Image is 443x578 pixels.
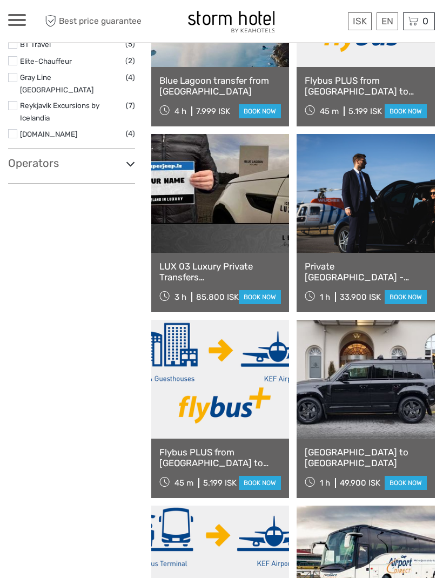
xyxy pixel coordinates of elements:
span: 1 h [320,292,330,302]
a: book now [239,290,281,304]
span: 3 h [174,292,186,302]
span: 1 h [320,478,330,488]
a: [DOMAIN_NAME] [20,130,77,138]
div: 5.199 ISK [348,106,382,116]
span: 0 [421,16,430,26]
p: We're away right now. Please check back later! [15,19,122,28]
a: book now [385,476,427,490]
a: Flybus PLUS from [GEOGRAPHIC_DATA] to Hotel [305,75,427,97]
a: BT Travel [20,40,51,49]
h3: Operators [8,157,135,170]
a: [GEOGRAPHIC_DATA] to [GEOGRAPHIC_DATA] [305,447,427,469]
span: (4) [126,127,135,140]
div: 33.900 ISK [340,292,381,302]
span: (4) [126,71,135,84]
span: (2) [125,55,135,67]
div: 7.999 ISK [196,106,230,116]
span: (5) [125,38,135,50]
span: (7) [126,99,135,112]
div: EN [377,12,398,30]
a: Blue Lagoon transfer from [GEOGRAPHIC_DATA] [159,75,281,97]
a: Gray Line [GEOGRAPHIC_DATA] [20,73,93,94]
span: 4 h [174,106,186,116]
a: LUX 03 Luxury Private Transfers [GEOGRAPHIC_DATA] - via [GEOGRAPHIC_DATA] or via [GEOGRAPHIC_DATA... [159,261,281,283]
a: Flybus PLUS from [GEOGRAPHIC_DATA] to [GEOGRAPHIC_DATA] [159,447,281,469]
span: 45 m [320,106,339,116]
a: book now [385,290,427,304]
div: 5.199 ISK [203,478,237,488]
span: Best price guarantee [42,12,142,30]
img: 100-ccb843ef-9ccf-4a27-8048-e049ba035d15_logo_small.jpg [188,11,274,32]
a: Elite-Chauffeur [20,57,72,65]
a: book now [385,104,427,118]
div: 49.900 ISK [340,478,380,488]
button: Open LiveChat chat widget [124,17,137,30]
a: book now [239,476,281,490]
a: Reykjavik Excursions by Icelandia [20,101,99,122]
span: ISK [353,16,367,26]
a: Private [GEOGRAPHIC_DATA] - [GEOGRAPHIC_DATA] 1-3 Pax [305,261,427,283]
a: book now [239,104,281,118]
span: 45 m [174,478,193,488]
div: 85.800 ISK [196,292,239,302]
